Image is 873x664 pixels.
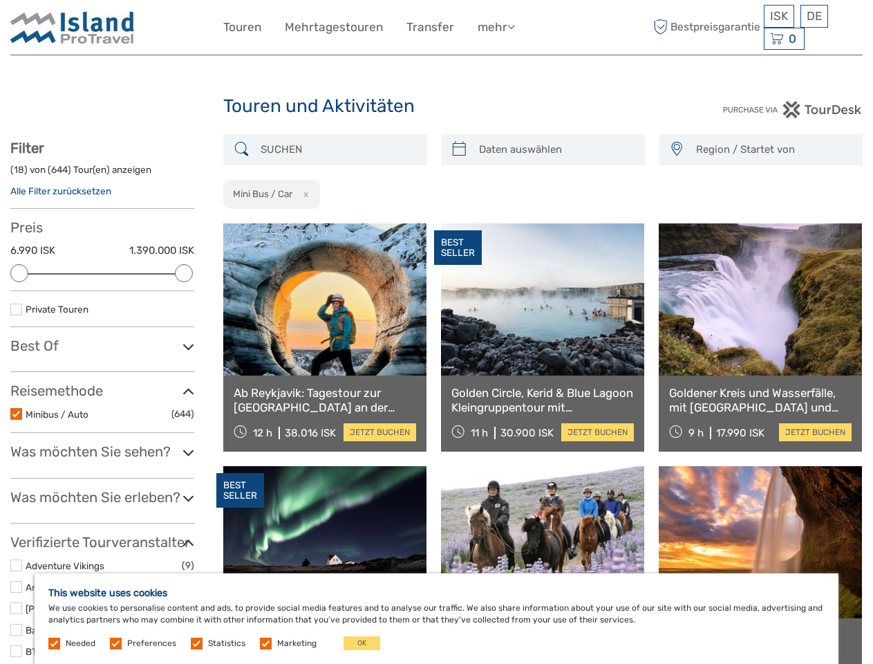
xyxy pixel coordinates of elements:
span: Bestpreisgarantie [650,16,761,39]
div: 30.900 ISK [500,427,554,439]
a: Arctic Adventures [26,582,103,593]
h3: Best Of [10,338,194,354]
input: Daten auswählen [473,138,638,162]
div: 17.990 ISK [716,427,764,439]
label: Marketing [277,638,317,649]
img: PurchaseViaTourDesk.png [722,101,863,118]
a: Alle Filter zurücksetzen [10,185,111,196]
div: ( ) von ( ) Tour(en) anzeigen [10,163,194,185]
h2: Mini Bus / Car [233,188,292,199]
span: (644) [171,406,194,422]
button: Region / Startet von [690,138,856,161]
a: BagBee [26,625,59,636]
label: Preferences [127,638,176,649]
a: jetzt buchen [779,423,852,441]
button: OK [344,636,380,650]
a: Transfer [406,17,454,37]
a: [PERSON_NAME] [26,603,100,614]
a: Ab Reykjavik: Tagestour zur [GEOGRAPHIC_DATA] an der Südküste [234,386,416,414]
label: 18 [14,163,24,176]
a: Adventure Vikings [26,560,104,571]
input: SUCHEN [255,138,420,162]
span: 12 h [253,427,272,439]
span: ISK [770,9,788,23]
label: Needed [66,638,95,649]
label: Statistics [208,638,245,649]
span: 11 h [471,427,488,439]
label: 1.390.000 ISK [129,243,194,258]
label: 644 [51,163,68,176]
label: 6.990 ISK [10,243,55,258]
span: (9) [182,557,194,573]
button: x [294,187,313,201]
a: Golden Circle, Kerid & Blue Lagoon Kleingruppentour mit Eintrittskarte [451,386,634,414]
a: BT Travel [26,646,65,657]
span: 0 [787,32,798,46]
a: jetzt buchen [561,423,634,441]
a: Mehrtagestouren [285,17,383,37]
a: Minibus / Auto [26,409,88,420]
h3: Was möchten Sie erleben? [10,489,194,506]
h3: Verifizierte Tourveranstalter [10,534,194,551]
a: Goldener Kreis und Wasserfälle, mit [GEOGRAPHIC_DATA] und Kerið in kleiner Gruppe [669,386,852,414]
a: jetzt buchen [344,423,416,441]
img: Iceland ProTravel [10,10,135,44]
a: Touren [223,17,261,37]
h3: Preis [10,219,194,236]
strong: Filter [10,140,44,156]
button: Open LiveChat chat widget [159,21,176,38]
span: 9 h [688,427,704,439]
a: mehr [478,17,515,37]
div: We use cookies to personalise content and ads, to provide social media features and to analyse ou... [35,573,838,664]
div: DE [800,5,828,28]
h1: Touren und Aktivitäten [223,95,650,118]
div: BEST SELLER [216,473,264,508]
h3: Reisemethode [10,382,194,399]
div: 38.016 ISK [285,427,336,439]
a: Private Touren [26,304,88,315]
p: We're away right now. Please check back later! [19,24,156,35]
h5: This website uses cookies [48,587,825,599]
h3: Was möchten Sie sehen? [10,443,194,460]
div: BEST SELLER [434,230,482,265]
